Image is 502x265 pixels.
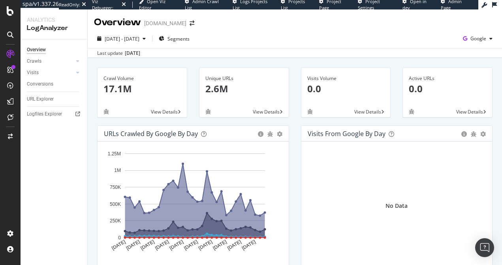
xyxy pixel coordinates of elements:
div: bug [409,109,414,114]
svg: A chart. [104,148,279,258]
a: Overview [27,46,82,54]
a: Crawls [27,57,74,65]
div: Open Intercom Messenger [475,238,494,257]
div: bug [205,109,211,114]
div: gear [480,131,486,137]
a: URL Explorer [27,95,82,103]
button: Google [460,32,496,45]
div: gear [277,131,282,137]
div: LogAnalyzer [27,24,81,33]
p: 0.0 [307,82,385,95]
div: Crawl Volume [103,75,181,82]
a: Visits [27,69,74,77]
div: URL Explorer [27,95,54,103]
div: Conversions [27,80,53,88]
text: 1.25M [108,151,121,157]
div: Overview [27,46,46,54]
div: Visits [27,69,39,77]
text: [DATE] [140,239,156,251]
div: bug [471,131,476,137]
text: 0 [118,235,121,241]
text: [DATE] [226,239,242,251]
text: 750K [110,185,121,190]
p: 17.1M [103,82,181,95]
text: 1M [114,168,121,174]
p: 2.6M [205,82,283,95]
text: [DATE] [197,239,213,251]
span: View Details [253,108,280,115]
div: bug [267,131,273,137]
text: [DATE] [111,239,126,251]
text: 250K [110,218,121,224]
button: [DATE] - [DATE] [94,32,149,45]
span: [DATE] - [DATE] [105,35,139,42]
div: Active URLs [409,75,486,82]
div: Visits from Google by day [308,130,385,138]
div: Crawls [27,57,41,65]
div: [DOMAIN_NAME] [144,19,186,27]
text: [DATE] [241,239,257,251]
div: Logfiles Explorer [27,110,62,118]
text: [DATE] [154,239,170,251]
div: ReadOnly: [59,2,80,8]
span: Segments [167,35,190,42]
a: Conversions [27,80,82,88]
div: circle-info [461,131,467,137]
text: 500K [110,202,121,207]
div: Overview [94,16,141,29]
div: Visits Volume [307,75,385,82]
div: bug [307,109,313,114]
span: Google [470,35,486,42]
div: Unique URLs [205,75,283,82]
div: Last update [97,50,140,57]
div: No Data [385,202,408,210]
div: circle-info [258,131,263,137]
a: Logfiles Explorer [27,110,82,118]
button: Segments [156,32,193,45]
text: [DATE] [183,239,199,251]
text: [DATE] [169,239,184,251]
div: arrow-right-arrow-left [190,21,194,26]
div: URLs Crawled by Google by day [104,130,198,138]
span: View Details [354,108,381,115]
span: View Details [151,108,178,115]
text: [DATE] [212,239,228,251]
div: bug [103,109,109,114]
div: Analytics [27,16,81,24]
text: [DATE] [125,239,141,251]
div: [DATE] [125,50,140,57]
p: 0.0 [409,82,486,95]
span: View Details [456,108,483,115]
